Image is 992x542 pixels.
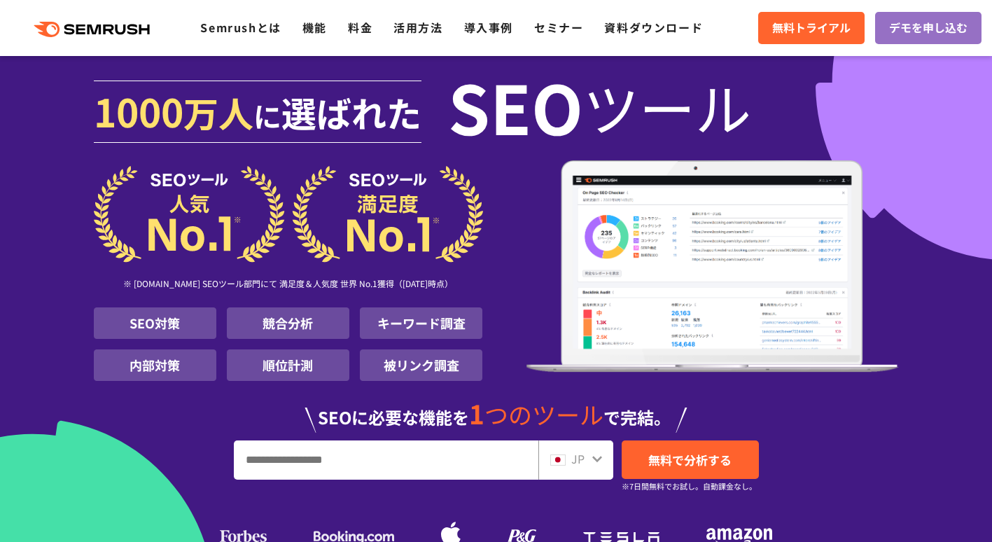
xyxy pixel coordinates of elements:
[227,307,349,339] li: 競合分析
[622,440,759,479] a: 無料で分析する
[889,19,967,37] span: デモを申し込む
[348,19,372,36] a: 料金
[484,397,603,431] span: つのツール
[94,307,216,339] li: SEO対策
[758,12,865,44] a: 無料トライアル
[94,349,216,381] li: 内部対策
[360,349,482,381] li: 被リンク調査
[94,263,483,307] div: ※ [DOMAIN_NAME] SEOツール部門にて 満足度＆人気度 世界 No.1獲得（[DATE]時点）
[94,83,183,139] span: 1000
[772,19,851,37] span: 無料トライアル
[235,441,538,479] input: URL、キーワードを入力してください
[94,387,899,433] div: SEOに必要な機能を
[469,394,484,432] span: 1
[393,19,442,36] a: 活用方法
[464,19,513,36] a: 導入事例
[648,451,732,468] span: 無料で分析する
[603,405,671,429] span: で完結。
[875,12,981,44] a: デモを申し込む
[622,480,757,493] small: ※7日間無料でお試し。自動課金なし。
[227,349,349,381] li: 順位計測
[571,450,585,467] span: JP
[583,78,751,134] span: ツール
[281,87,421,137] span: 選ばれた
[253,95,281,136] span: に
[448,78,583,134] span: SEO
[183,87,253,137] span: 万人
[604,19,703,36] a: 資料ダウンロード
[200,19,281,36] a: Semrushとは
[360,307,482,339] li: キーワード調査
[302,19,327,36] a: 機能
[534,19,583,36] a: セミナー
